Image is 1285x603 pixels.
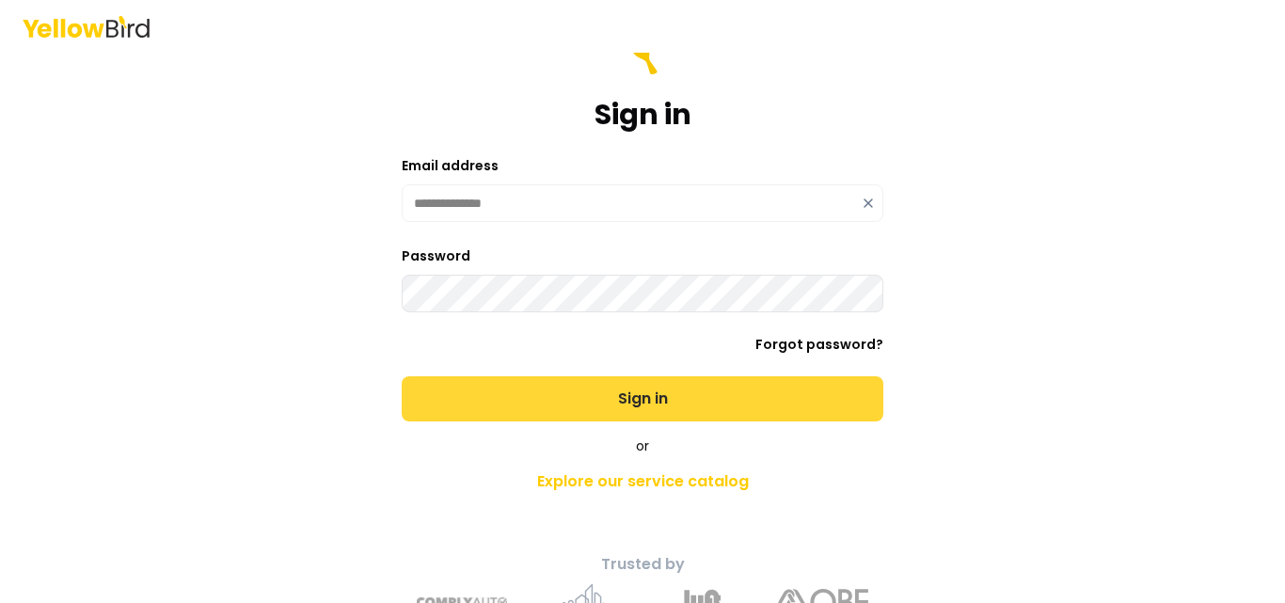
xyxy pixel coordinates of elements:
label: Password [402,246,470,265]
p: Trusted by [311,553,974,576]
span: or [636,436,649,455]
button: Sign in [402,376,883,421]
a: Forgot password? [755,335,883,354]
label: Email address [402,156,499,175]
a: Explore our service catalog [311,463,974,500]
h1: Sign in [595,98,691,132]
